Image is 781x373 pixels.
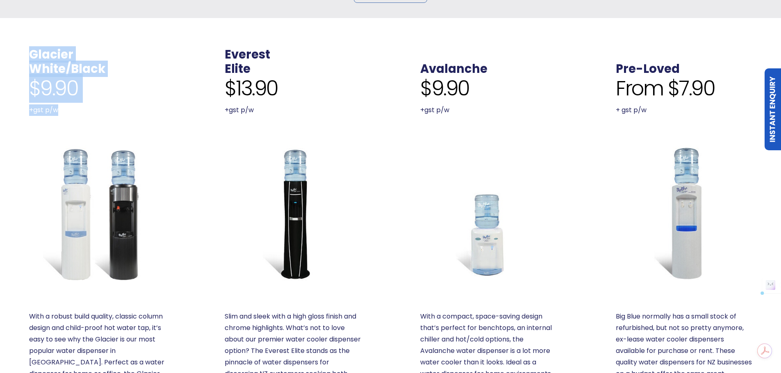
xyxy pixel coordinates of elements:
[29,61,105,77] a: White/Black
[420,61,487,77] a: Avalanche
[765,68,781,150] a: Instant Enquiry
[29,104,165,116] p: +gst p/w
[420,104,556,116] p: +gst p/w
[225,46,270,63] a: Everest
[225,145,361,281] a: Fill your own Everest Elite
[29,145,165,281] a: Fill your own Glacier
[225,61,250,77] a: Elite
[420,46,424,63] span: .
[225,104,361,116] p: +gst p/w
[29,76,78,101] span: $9.90
[420,145,556,281] a: Avalanche
[616,76,715,101] span: From $7.90
[420,76,469,101] span: $9.90
[727,319,770,362] iframe: Chatbot
[616,104,752,116] p: + gst p/w
[616,145,752,281] a: Refurbished
[616,46,619,63] span: .
[29,46,73,63] a: Glacier
[225,76,278,101] span: $13.90
[616,61,680,77] a: Pre-Loved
